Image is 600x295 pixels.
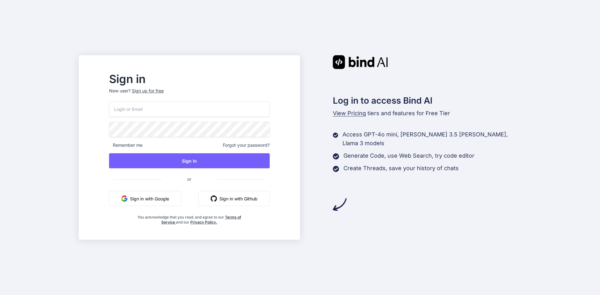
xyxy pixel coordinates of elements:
h2: Sign in [109,74,270,84]
img: arrow [333,198,347,211]
span: Remember me [109,142,142,148]
button: Sign in with Google [109,191,181,206]
p: Generate Code, use Web Search, try code editor [343,151,474,160]
img: Bind AI logo [333,55,388,69]
button: Sign In [109,153,270,168]
div: Sign up for free [132,88,164,94]
img: github [211,195,217,202]
p: tiers and features for Free Tier [333,109,522,118]
img: google [121,195,127,202]
p: Create Threads, save your history of chats [343,164,459,173]
div: You acknowledge that you read, and agree to our and our [136,211,243,225]
p: New user? [109,88,270,101]
span: Forgot your password? [223,142,270,148]
p: Access GPT-4o mini, [PERSON_NAME] 3.5 [PERSON_NAME], Llama 3 models [342,130,521,148]
span: or [162,171,216,187]
span: View Pricing [333,110,366,116]
a: Privacy Policy. [190,220,217,224]
input: Login or Email [109,101,270,117]
button: Sign in with Github [198,191,270,206]
h2: Log in to access Bind AI [333,94,522,107]
a: Terms of Service [161,215,241,224]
